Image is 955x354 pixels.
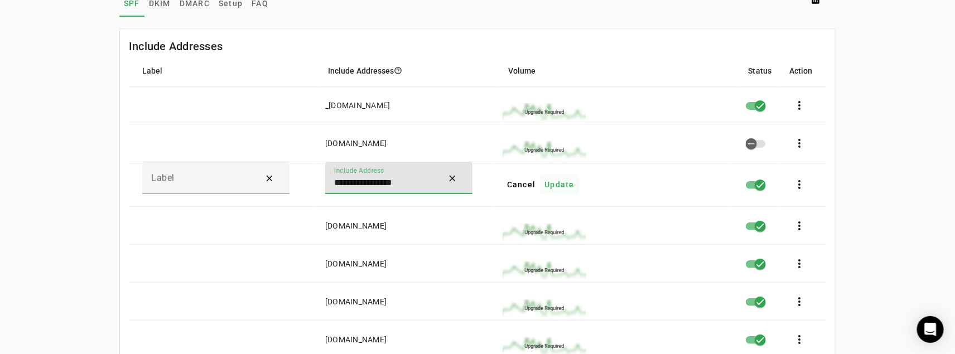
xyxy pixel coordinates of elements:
[499,55,740,86] mat-header-cell: Volume
[541,174,580,195] button: Update
[325,220,387,231] div: [DOMAIN_NAME]
[151,173,175,183] mat-label: Label
[129,55,319,86] mat-header-cell: Label
[503,224,586,241] img: upgrade_sparkline.jpg
[545,179,575,190] span: Update
[740,55,781,86] mat-header-cell: Status
[325,100,390,111] div: _[DOMAIN_NAME]
[129,37,223,55] mat-card-title: Include Addresses
[780,55,826,86] mat-header-cell: Action
[325,138,387,149] div: [DOMAIN_NAME]
[503,174,541,195] button: Cancel
[334,167,384,174] mat-label: Include Address
[503,141,586,159] img: upgrade_sparkline.jpg
[325,296,387,307] div: [DOMAIN_NAME]
[507,179,536,190] span: Cancel
[325,334,387,345] div: [DOMAIN_NAME]
[325,258,387,269] div: [DOMAIN_NAME]
[437,165,472,192] button: Clear
[394,66,403,75] i: help_outline
[917,316,944,343] div: Open Intercom Messenger
[254,165,290,192] button: Clear
[503,103,586,121] img: upgrade_sparkline.jpg
[319,55,499,86] mat-header-cell: Include Addresses
[503,261,586,279] img: upgrade_sparkline.jpg
[503,299,586,317] img: upgrade_sparkline.jpg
